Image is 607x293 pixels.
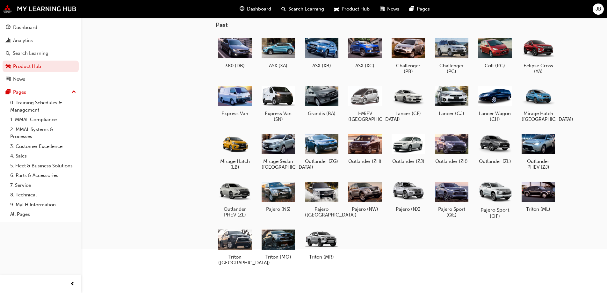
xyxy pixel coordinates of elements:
[6,64,11,70] span: car-icon
[476,130,514,167] a: Outlander (ZL)
[3,35,79,47] a: Analytics
[417,5,430,13] span: Pages
[6,90,11,95] span: pages-icon
[218,111,252,116] h5: Express Van
[389,178,427,215] a: Pajero (NX)
[305,158,338,164] h5: Outlander (ZG)
[218,158,252,170] h5: Mirage Hatch (LB)
[519,34,557,77] a: Eclipse Cross (YA)
[519,178,557,215] a: Triton (ML)
[432,130,471,167] a: Outlander (ZK)
[8,115,79,125] a: 1. MMAL Compliance
[477,207,512,219] h5: Pajero Sport (QF)
[380,5,385,13] span: news-icon
[8,209,79,219] a: All Pages
[259,225,297,262] a: Triton (MQ)
[435,111,468,116] h5: Lancer (CJ)
[13,50,48,57] div: Search Learning
[302,130,341,167] a: Outlander (ZG)
[3,5,76,13] img: mmal
[596,5,601,13] span: JB
[593,4,604,15] button: JB
[346,178,384,215] a: Pajero (NW)
[216,21,578,29] h3: Past
[8,190,79,200] a: 8. Technical
[218,254,252,266] h5: Triton ([GEOGRAPHIC_DATA])
[432,82,471,119] a: Lancer (CJ)
[216,130,254,172] a: Mirage Hatch (LB)
[70,280,75,288] span: prev-icon
[247,5,271,13] span: Dashboard
[334,5,339,13] span: car-icon
[13,37,33,44] div: Analytics
[435,206,468,218] h5: Pajero Sport (QE)
[259,178,297,215] a: Pajero (NS)
[216,225,254,268] a: Triton ([GEOGRAPHIC_DATA])
[6,51,10,56] span: search-icon
[389,82,427,119] a: Lancer (CF)
[8,161,79,171] a: 5. Fleet & Business Solutions
[392,63,425,74] h5: Challenger (PB)
[375,3,404,16] a: news-iconNews
[302,225,341,262] a: Triton (MR)
[522,63,555,74] h5: Eclipse Cross (YA)
[392,111,425,116] h5: Lancer (CF)
[259,34,297,71] a: ASX (XA)
[305,63,338,69] h5: ASX (XB)
[476,178,514,220] a: Pajero Sport (QF)
[3,73,79,85] a: News
[276,3,329,16] a: search-iconSearch Learning
[259,82,297,125] a: Express Van (SN)
[404,3,435,16] a: pages-iconPages
[409,5,414,13] span: pages-icon
[476,34,514,71] a: Colt (RG)
[478,111,512,122] h5: Lancer Wagon (CH)
[259,130,297,172] a: Mirage Sedan ([GEOGRAPHIC_DATA])
[392,206,425,212] h5: Pajero (NX)
[348,111,382,122] h5: I-MiEV ([GEOGRAPHIC_DATA])
[262,254,295,260] h5: Triton (MQ)
[305,254,338,260] h5: Triton (MR)
[346,130,384,167] a: Outlander (ZH)
[72,88,76,96] span: up-icon
[432,178,471,220] a: Pajero Sport (QE)
[216,34,254,71] a: 380 (DB)
[8,151,79,161] a: 4. Sales
[392,158,425,164] h5: Outlander (ZJ)
[13,89,26,96] div: Pages
[240,5,244,13] span: guage-icon
[522,206,555,212] h5: Triton (ML)
[262,63,295,69] h5: ASX (XA)
[218,63,252,69] h5: 380 (DB)
[235,3,276,16] a: guage-iconDashboard
[216,82,254,119] a: Express Van
[519,130,557,172] a: Outlander PHEV (ZJ)
[435,158,468,164] h5: Outlander (ZK)
[281,5,286,13] span: search-icon
[478,158,512,164] h5: Outlander (ZL)
[262,111,295,122] h5: Express Van (SN)
[346,34,384,71] a: ASX (XC)
[342,5,370,13] span: Product Hub
[6,38,11,44] span: chart-icon
[329,3,375,16] a: car-iconProduct Hub
[6,25,11,31] span: guage-icon
[6,77,11,82] span: news-icon
[302,178,341,220] a: Pajero ([GEOGRAPHIC_DATA])
[302,82,341,119] a: Grandis (BA)
[262,158,295,170] h5: Mirage Sedan ([GEOGRAPHIC_DATA])
[389,130,427,167] a: Outlander (ZJ)
[3,20,79,86] button: DashboardAnalyticsSearch LearningProduct HubNews
[522,158,555,170] h5: Outlander PHEV (ZJ)
[348,206,382,212] h5: Pajero (NW)
[435,63,468,74] h5: Challenger (PC)
[262,206,295,212] h5: Pajero (NS)
[387,5,399,13] span: News
[8,142,79,151] a: 3. Customer Excellence
[305,111,338,116] h5: Grandis (BA)
[348,158,382,164] h5: Outlander (ZH)
[3,22,79,33] a: Dashboard
[478,63,512,69] h5: Colt (RG)
[519,82,557,125] a: Mirage Hatch ([GEOGRAPHIC_DATA])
